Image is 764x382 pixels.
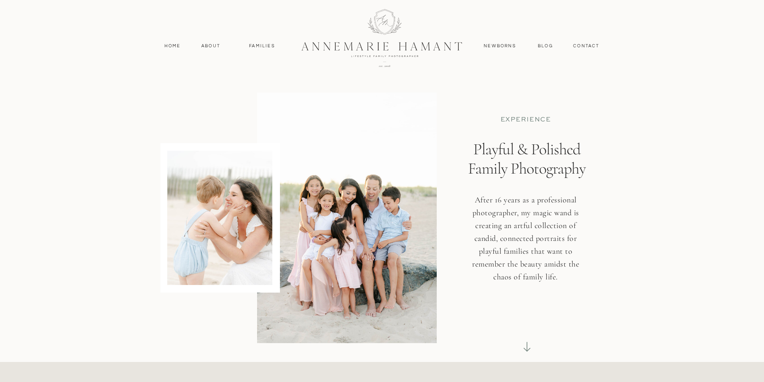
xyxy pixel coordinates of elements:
[161,42,184,50] a: Home
[476,115,575,124] p: EXPERIENCE
[569,42,604,50] a: contact
[244,42,280,50] a: Families
[481,42,519,50] a: Newborns
[462,139,592,212] h1: Playful & Polished Family Photography
[536,42,555,50] a: Blog
[467,194,585,297] h3: After 16 years as a professional photographer, my magic wand is creating an artful collection of ...
[199,42,223,50] a: About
